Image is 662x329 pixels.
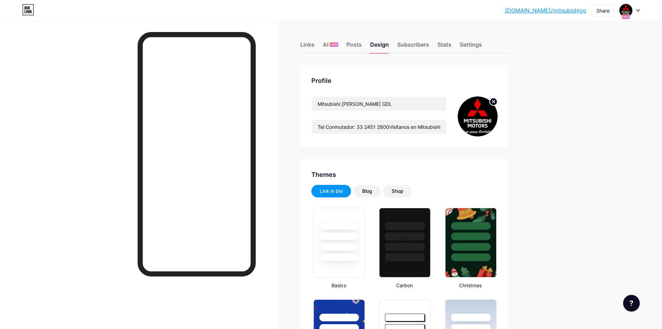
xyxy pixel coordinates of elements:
[443,282,498,289] div: Christmas
[323,40,338,53] div: AI
[311,76,498,85] div: Profile
[320,188,343,195] div: Link in bio
[370,40,389,53] div: Design
[505,6,586,15] a: [DOMAIN_NAME]/mitsubishigg
[438,40,451,53] div: Stats
[300,40,314,53] div: Links
[460,40,482,53] div: Settings
[362,188,372,195] div: Blog
[377,282,432,289] div: Carbon
[312,120,446,134] input: Bio
[596,7,610,14] div: Share
[458,96,498,136] img: mitsubishigg
[311,170,498,179] div: Themes
[312,97,446,111] input: Name
[346,40,362,53] div: Posts
[392,188,403,195] div: Shop
[619,4,632,17] img: mitsubishigg
[311,282,366,289] div: Basics
[397,40,429,53] div: Subscribers
[331,42,337,47] span: NEW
